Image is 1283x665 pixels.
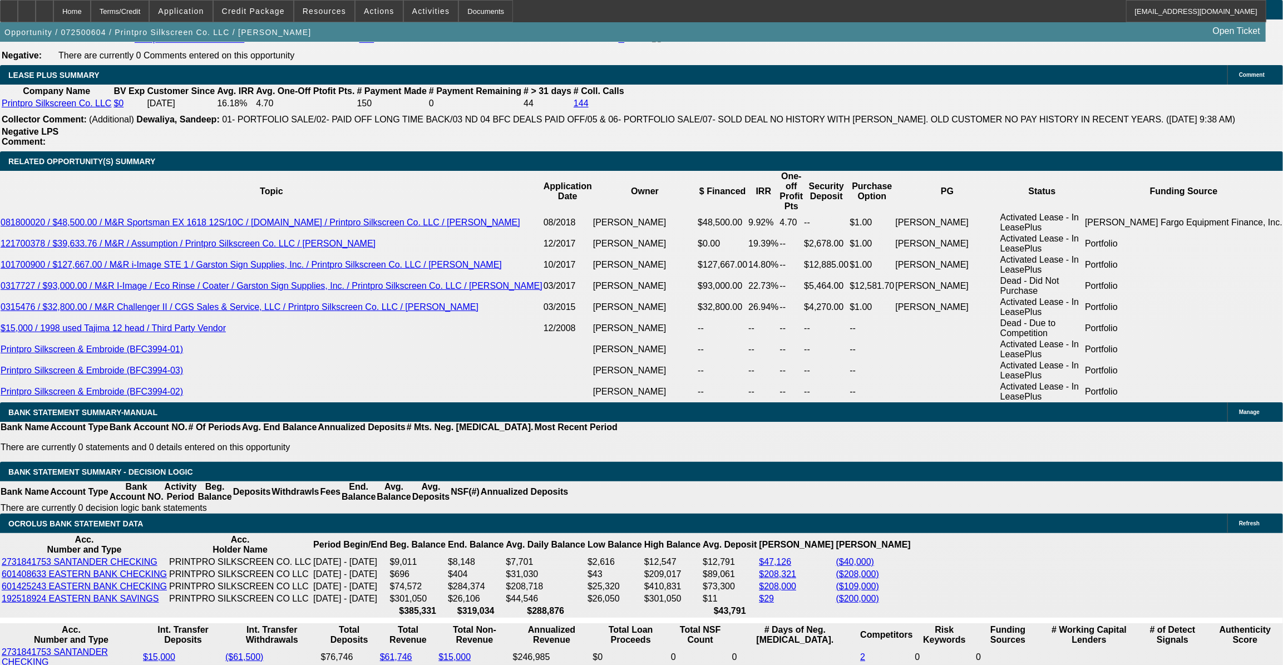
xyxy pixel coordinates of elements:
th: Beg. Balance [197,481,232,503]
th: Avg. Deposits [412,481,451,503]
th: Activity Period [164,481,198,503]
b: Company Name [23,86,90,96]
a: 101700900 / $127,667.00 / M&R i-Image STE 1 / Garston Sign Supplies, Inc. / Printpro Silkscreen C... [1,260,502,269]
div: $246,985 [513,652,591,662]
a: $15,000 [438,652,471,662]
span: Activities [412,7,450,16]
td: $1.00 [849,212,895,233]
td: 0 [428,98,522,109]
td: 08/2018 [543,212,593,233]
th: Status [1000,171,1084,212]
td: -- [803,339,849,360]
button: Application [150,1,212,22]
th: $43,791 [702,605,757,617]
span: Resources [303,7,346,16]
span: Comment [1239,72,1265,78]
a: Printpro Silkscreen & Embroide (BFC3994-01) [1,344,183,354]
td: $301,050 [644,593,701,604]
td: $0.00 [697,233,748,254]
td: $2,616 [587,556,643,568]
td: [PERSON_NAME] [593,318,697,339]
td: $8,148 [447,556,504,568]
th: Annualized Deposits [317,422,406,433]
th: Security Deposit [803,171,849,212]
a: 081800020 / $48,500.00 / M&R Sportsman EX 1618 12S/10C / [DOMAIN_NAME] / Printpro Silkscreen Co. ... [1,218,520,227]
td: $5,464.00 [803,275,849,297]
th: End. Balance [341,481,376,503]
a: 0315476 / $32,800.00 / M&R Challenger II / CGS Sales & Service, LLC / Printpro Silkscreen Co. LLC... [1,302,478,312]
td: 9.92% [748,212,779,233]
a: Printpro Silkscreen Co. LLC [2,98,111,108]
button: Resources [294,1,354,22]
b: Collector Comment: [2,115,87,124]
td: [PERSON_NAME] [895,212,999,233]
span: (Additional) [89,115,134,124]
th: Annualized Revenue [512,624,591,646]
td: $404 [447,569,504,580]
td: -- [779,318,804,339]
td: -- [779,254,804,275]
th: Acc. Number and Type [1,534,167,555]
td: -- [748,360,779,381]
a: ($109,000) [836,582,879,591]
th: # Working Capital Lenders [1042,624,1137,646]
a: $61,746 [380,652,412,662]
td: Activated Lease - In LeasePlus [1000,339,1084,360]
span: LEASE PLUS SUMMARY [8,71,100,80]
td: -- [779,297,804,318]
th: Most Recent Period [534,422,618,433]
span: 01- PORTFOLIO SALE/02- PAID OFF LONG TIME BACK/03 ND 04 BFC DEALS PAID OFF/05 & 06- PORTFOLIO SAL... [222,115,1235,124]
td: -- [803,212,849,233]
td: 150 [357,98,427,109]
td: 22.73% [748,275,779,297]
th: Total Deposits [320,624,378,646]
td: [PERSON_NAME] [593,254,697,275]
td: PRINTPRO SILKSCREEN CO LLC [169,581,312,592]
td: Portfolio [1084,318,1283,339]
th: NSF(#) [450,481,480,503]
b: # Coll. Calls [574,86,624,96]
td: 03/2017 [543,275,593,297]
td: $74,572 [389,581,446,592]
td: $26,050 [587,593,643,604]
td: Activated Lease - In LeasePlus [1000,381,1084,402]
button: Actions [356,1,403,22]
th: End. Balance [447,534,504,555]
th: Acc. Holder Name [169,534,312,555]
td: $12,791 [702,556,757,568]
th: Period Begin/End [313,534,388,555]
b: Dewaliya, Sandeep: [136,115,219,124]
a: 2731841753 SANTANDER CHECKING [2,557,157,567]
a: ($200,000) [836,594,879,603]
a: 2 [860,652,865,662]
td: 10/2017 [543,254,593,275]
th: [PERSON_NAME] [836,534,911,555]
td: -- [697,339,748,360]
td: -- [697,381,748,402]
th: Total Revenue [379,624,437,646]
b: Avg. IRR [217,86,254,96]
td: 4.70 [255,98,355,109]
th: Beg. Balance [389,534,446,555]
td: PRINTPRO SILKSCREEN CO LLC [169,569,312,580]
td: -- [779,360,804,381]
td: [PERSON_NAME] [895,275,999,297]
td: -- [803,360,849,381]
td: [PERSON_NAME] [895,297,999,318]
a: $0 [114,98,124,108]
td: -- [779,275,804,297]
td: $209,017 [644,569,701,580]
a: 192518924 EASTERN BANK SAVINGS [2,594,159,603]
th: Funding Sources [975,624,1040,646]
td: $12,885.00 [803,254,849,275]
span: BANK STATEMENT SUMMARY-MANUAL [8,408,157,417]
a: 144 [574,98,589,108]
td: -- [803,381,849,402]
td: Activated Lease - In LeasePlus [1000,254,1084,275]
a: ($208,000) [836,569,879,579]
td: $1.00 [849,254,895,275]
th: $385,331 [389,605,446,617]
td: 4.70 [779,212,804,233]
td: [PERSON_NAME] [593,381,697,402]
td: [DATE] - [DATE] [313,581,388,592]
